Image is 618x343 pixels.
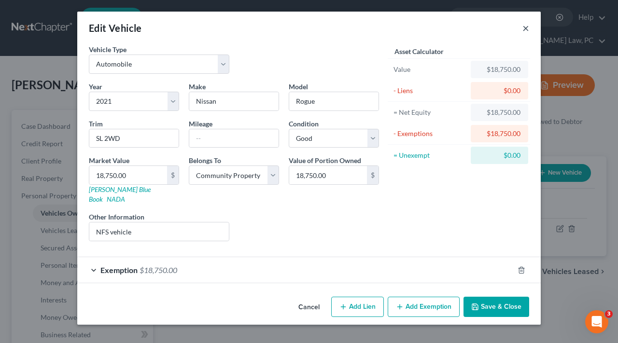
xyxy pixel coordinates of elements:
[89,82,102,92] label: Year
[393,86,466,96] div: - Liens
[393,108,466,117] div: = Net Equity
[140,265,177,274] span: $18,750.00
[478,129,520,138] div: $18,750.00
[89,119,103,129] label: Trim
[388,297,460,317] button: Add Exemption
[189,156,221,165] span: Belongs To
[89,155,129,165] label: Market Value
[167,166,179,184] div: $
[89,166,167,184] input: 0.00
[89,129,179,148] input: ex. LS, LT, etc
[605,310,613,318] span: 3
[189,129,279,148] input: --
[463,297,529,317] button: Save & Close
[289,166,367,184] input: 0.00
[478,108,520,117] div: $18,750.00
[100,265,138,274] span: Exemption
[289,155,361,165] label: Value of Portion Owned
[89,212,144,222] label: Other Information
[393,151,466,160] div: = Unexempt
[393,65,466,74] div: Value
[189,119,212,129] label: Mileage
[189,92,279,110] input: ex. Nissan
[331,297,384,317] button: Add Lien
[585,310,608,333] iframe: Intercom live chat
[291,298,327,317] button: Cancel
[189,82,206,91] span: Make
[478,86,520,96] div: $0.00
[289,119,319,129] label: Condition
[89,21,142,35] div: Edit Vehicle
[289,82,308,92] label: Model
[522,22,529,34] button: ×
[393,129,466,138] div: - Exemptions
[289,92,379,110] input: ex. Altima
[89,185,151,203] a: [PERSON_NAME] Blue Book
[478,151,520,160] div: $0.00
[89,44,126,55] label: Vehicle Type
[394,46,444,56] label: Asset Calculator
[89,222,229,241] input: (optional)
[107,195,125,203] a: NADA
[367,166,379,184] div: $
[478,65,520,74] div: $18,750.00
